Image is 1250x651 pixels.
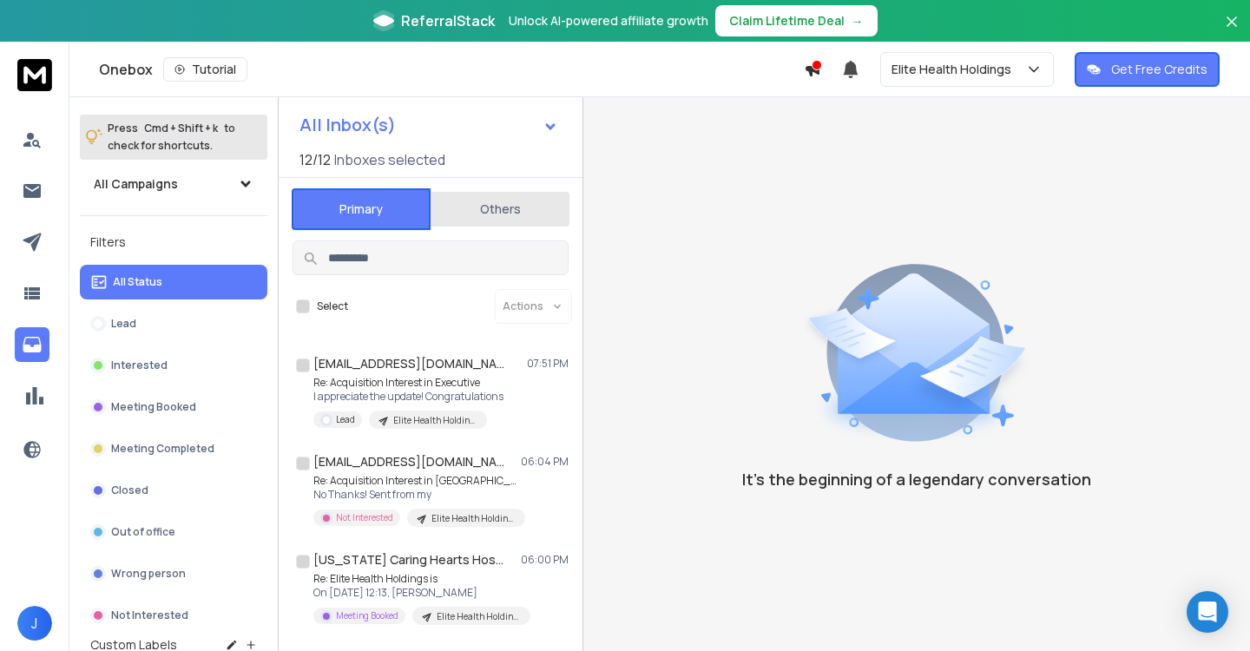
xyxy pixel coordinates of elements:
p: Out of office [111,525,175,539]
h1: [EMAIL_ADDRESS][DOMAIN_NAME] [313,355,504,372]
p: Not Interested [111,608,188,622]
button: Get Free Credits [1075,52,1220,87]
button: Others [431,190,569,228]
p: Meeting Completed [111,442,214,456]
p: Lead [336,413,355,426]
button: Claim Lifetime Deal→ [715,5,878,36]
button: Close banner [1220,10,1243,52]
p: Re: Elite Health Holdings is [313,572,522,586]
span: 12 / 12 [299,149,331,170]
p: 07:51 PM [527,357,569,371]
p: Wrong person [111,567,186,581]
p: Get Free Credits [1111,61,1207,78]
p: Not Interested [336,511,393,524]
h3: Inboxes selected [334,149,445,170]
button: Tutorial [163,57,247,82]
div: Onebox [99,57,804,82]
p: On [DATE] 12:13, [PERSON_NAME] [313,586,522,600]
h3: Filters [80,230,267,254]
p: 06:00 PM [521,553,569,567]
p: No Thanks! Sent from my [313,488,522,502]
button: Interested [80,348,267,383]
span: Cmd + Shift + k [141,118,220,138]
button: Meeting Completed [80,431,267,466]
h1: All Campaigns [94,175,178,193]
button: Not Interested [80,598,267,633]
span: ReferralStack [401,10,495,31]
p: Re: Acquisition Interest in Executive [313,376,503,390]
p: Elite Health Holdings [891,61,1018,78]
button: All Campaigns [80,167,267,201]
button: All Inbox(s) [286,108,572,142]
p: All Status [113,275,162,289]
p: 06:04 PM [521,455,569,469]
p: Closed [111,483,148,497]
p: Meeting Booked [336,609,398,622]
button: Primary [292,188,431,230]
h1: [EMAIL_ADDRESS][DOMAIN_NAME] [313,453,504,470]
p: Unlock AI-powered affiliate growth [509,12,708,30]
button: All Status [80,265,267,299]
h1: [US_STATE] Caring Hearts Hospice [313,551,504,569]
span: → [852,12,864,30]
button: J [17,606,52,641]
button: Meeting Booked [80,390,267,424]
p: It’s the beginning of a legendary conversation [742,467,1091,491]
p: I appreciate the update! Congratulations [313,390,503,404]
p: Meeting Booked [111,400,196,414]
button: Wrong person [80,556,267,591]
div: Open Intercom Messenger [1187,591,1228,633]
p: Interested [111,358,168,372]
button: Lead [80,306,267,341]
p: Elite Health Holdings - Home Care [431,512,515,525]
p: Elite Health Holdings - Home Care [437,610,520,623]
p: Press to check for shortcuts. [108,120,235,155]
p: Lead [111,317,136,331]
button: Out of office [80,515,267,549]
p: Re: Acquisition Interest in [GEOGRAPHIC_DATA] [313,474,522,488]
button: Closed [80,473,267,508]
p: Elite Health Holdings - Home Care [393,414,477,427]
h1: All Inbox(s) [299,116,396,134]
label: Select [317,299,348,313]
